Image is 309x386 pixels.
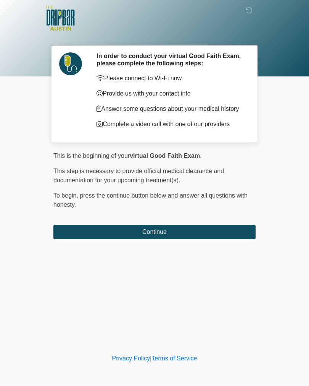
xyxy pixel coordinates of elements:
[59,52,82,75] img: Agent Avatar
[130,152,200,159] strong: virtual Good Faith Exam
[53,168,224,183] span: This step is necessary to provide official medical clearance and documentation for your upcoming ...
[97,89,244,98] p: Provide us with your contact info
[97,74,244,83] p: Please connect to Wi-Fi now
[53,152,130,159] span: This is the beginning of your
[53,192,248,208] span: press the continue button below and answer all questions with honesty.
[53,225,256,239] button: Continue
[151,355,197,362] a: Terms of Service
[97,52,244,67] h2: In order to conduct your virtual Good Faith Exam, please complete the following steps:
[97,104,244,114] p: Answer some questions about your medical history
[112,355,150,362] a: Privacy Policy
[97,120,244,129] p: Complete a video call with one of our providers
[200,152,201,159] span: .
[53,192,80,199] span: To begin,
[46,6,75,31] img: The DRIPBaR - Austin The Domain Logo
[150,355,151,362] a: |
